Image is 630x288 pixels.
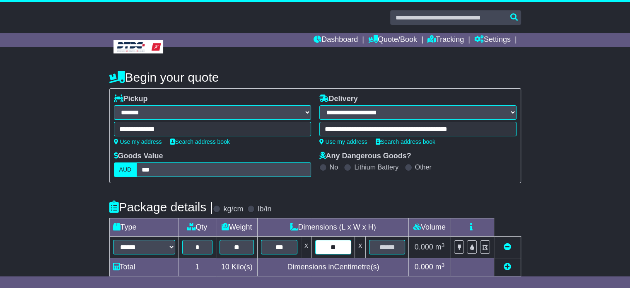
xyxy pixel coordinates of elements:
label: Delivery [319,94,358,104]
label: AUD [114,162,137,177]
a: Dashboard [314,33,358,47]
a: Add new item [504,263,511,271]
a: Use my address [114,138,162,145]
h4: Package details | [109,200,213,214]
sup: 3 [442,242,445,248]
a: Use my address [319,138,367,145]
h4: Begin your quote [109,70,521,84]
label: kg/cm [223,205,243,214]
td: Volume [409,218,450,237]
td: Weight [216,218,258,237]
span: 0.000 [415,263,433,271]
td: Dimensions (L x W x H) [258,218,409,237]
td: 1 [179,258,216,276]
td: Total [109,258,179,276]
td: Dimensions in Centimetre(s) [258,258,409,276]
a: Tracking [427,33,464,47]
label: Lithium Battery [354,163,398,171]
label: No [330,163,338,171]
span: m [435,243,445,251]
td: x [301,237,311,258]
span: 0.000 [415,243,433,251]
a: Search address book [170,138,230,145]
a: Remove this item [504,243,511,251]
a: Settings [474,33,511,47]
sup: 3 [442,262,445,268]
label: lb/in [258,205,271,214]
td: Kilo(s) [216,258,258,276]
label: Any Dangerous Goods? [319,152,411,161]
td: x [355,237,366,258]
td: Qty [179,218,216,237]
td: Type [109,218,179,237]
a: Quote/Book [368,33,417,47]
span: 10 [221,263,229,271]
label: Other [415,163,432,171]
label: Goods Value [114,152,163,161]
a: Search address book [376,138,435,145]
span: m [435,263,445,271]
label: Pickup [114,94,148,104]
